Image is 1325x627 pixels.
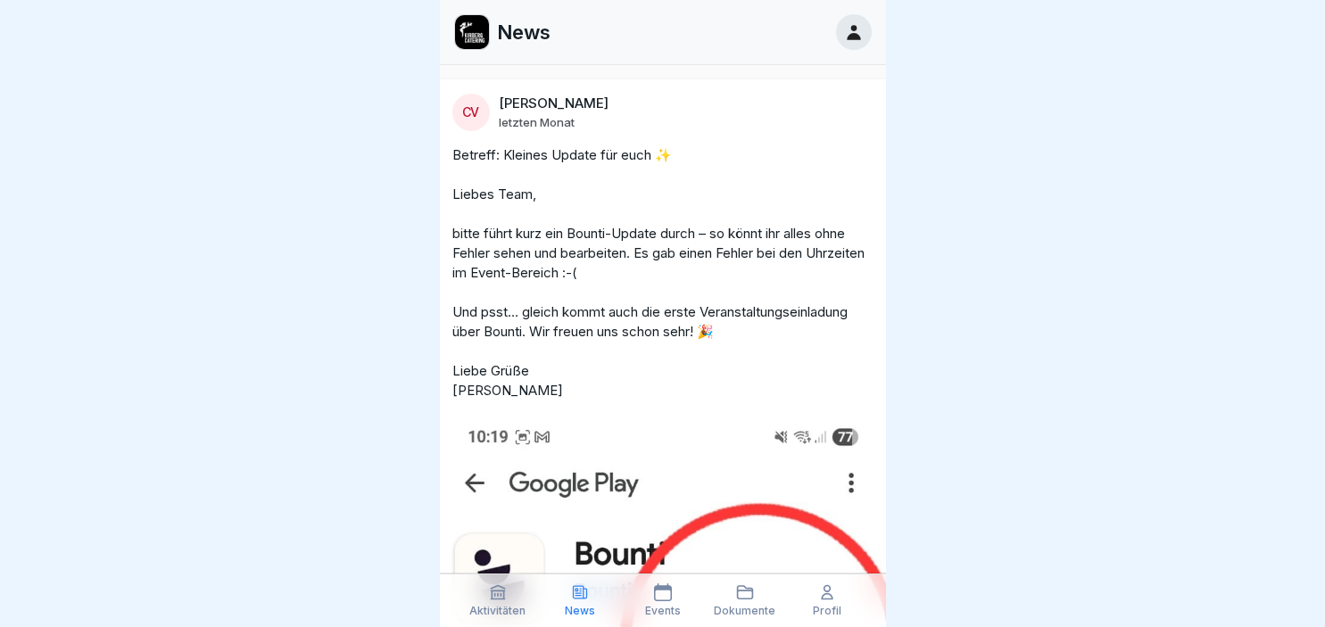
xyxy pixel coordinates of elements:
img: ewxb9rjzulw9ace2na8lwzf2.png [455,15,489,49]
p: Betreff: Kleines Update für euch ✨ Liebes Team, bitte führt kurz ein Bounti-Update durch – so kön... [452,145,874,400]
div: CV [452,94,490,131]
p: News [497,21,551,44]
p: letzten Monat [499,115,575,129]
p: Dokumente [714,605,775,617]
p: Aktivitäten [469,605,526,617]
p: News [565,605,595,617]
p: [PERSON_NAME] [499,95,609,111]
p: Events [645,605,681,617]
p: Profil [813,605,841,617]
